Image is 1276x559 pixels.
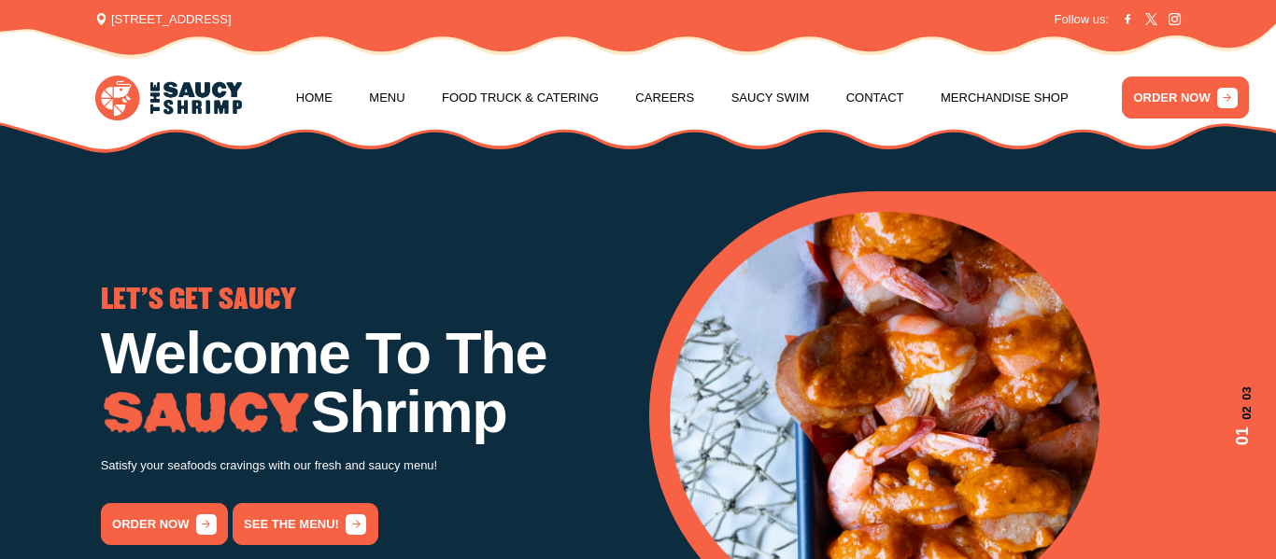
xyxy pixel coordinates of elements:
[442,63,599,133] a: Food Truck & Catering
[627,444,755,486] a: order now
[846,63,904,133] a: Contact
[101,503,229,545] a: order now
[95,76,243,120] img: logo
[101,286,296,314] span: LET'S GET SAUCY
[101,286,627,545] div: 1 / 3
[941,63,1069,133] a: Merchandise Shop
[369,63,404,133] a: Menu
[95,10,232,29] span: [STREET_ADDRESS]
[1230,386,1255,399] span: 03
[1055,10,1110,29] span: Follow us:
[627,397,1153,418] p: Try our famous Whole Nine Yards sauce! The recipe is our secret!
[101,455,627,477] p: Satisfy your seafoods cravings with our fresh and saucy menu!
[1230,406,1255,419] span: 02
[1122,77,1250,119] a: ORDER NOW
[635,63,694,133] a: Careers
[101,324,627,441] h1: Welcome To The Shrimp
[627,324,1153,383] h1: Low Country Boil
[627,286,935,314] span: GO THE WHOLE NINE YARDS
[101,392,311,435] img: Image
[731,63,810,133] a: Saucy Swim
[627,286,1153,486] div: 2 / 3
[296,63,333,133] a: Home
[233,503,378,545] a: See the menu!
[1230,426,1255,445] span: 01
